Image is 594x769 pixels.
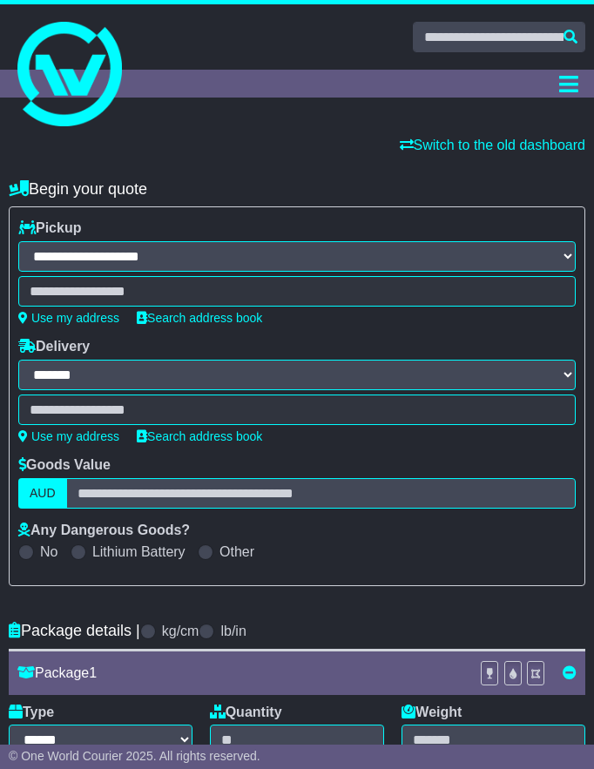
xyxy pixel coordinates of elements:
label: kg/cm [162,623,199,639]
label: Type [9,704,54,720]
label: Delivery [18,338,90,354]
label: Pickup [18,219,81,236]
a: Search address book [137,311,262,325]
a: Search address book [137,429,262,443]
div: Package [9,664,471,681]
label: AUD [18,478,67,509]
label: Any Dangerous Goods? [18,522,190,538]
span: 1 [89,665,97,680]
label: Quantity [210,704,282,720]
a: Remove this item [563,665,577,680]
label: Other [219,543,254,560]
button: Toggle navigation [551,70,585,98]
label: Lithium Battery [92,543,186,560]
a: Use my address [18,311,119,325]
label: Goods Value [18,456,111,473]
label: lb/in [220,623,246,639]
label: No [40,543,57,560]
label: Weight [402,704,462,720]
h4: Begin your quote [9,180,585,199]
h4: Package details | [9,622,140,640]
a: Switch to the old dashboard [400,138,585,152]
a: Use my address [18,429,119,443]
span: © One World Courier 2025. All rights reserved. [9,749,260,763]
